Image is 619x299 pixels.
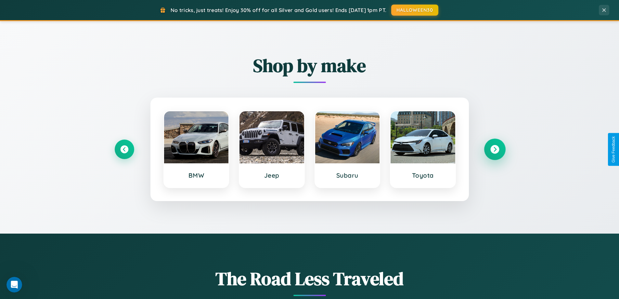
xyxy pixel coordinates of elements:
button: HALLOWEEN30 [391,5,438,16]
div: Give Feedback [611,136,616,163]
h3: Toyota [397,171,449,179]
h3: BMW [171,171,222,179]
h3: Subaru [322,171,373,179]
span: No tricks, just treats! Enjoy 30% off for all Silver and Gold users! Ends [DATE] 1pm PT. [171,7,386,13]
h3: Jeep [246,171,298,179]
iframe: Intercom live chat [6,277,22,292]
h2: Shop by make [115,53,505,78]
h1: The Road Less Traveled [115,266,505,291]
